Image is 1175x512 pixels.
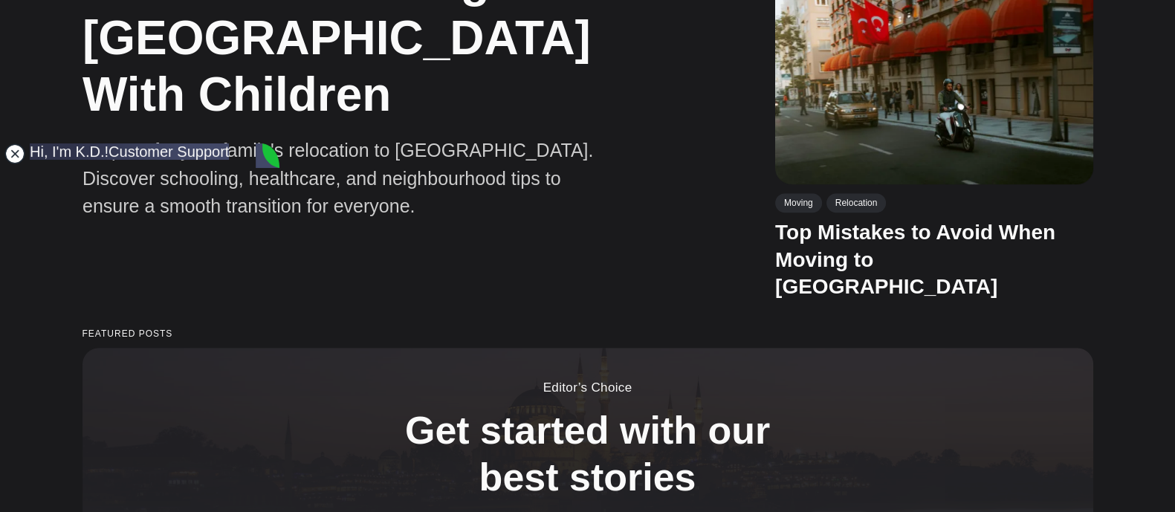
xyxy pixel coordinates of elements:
[826,193,886,213] a: Relocation
[774,221,1055,299] a: Top Mistakes to Avoid When Moving to [GEOGRAPHIC_DATA]
[82,137,618,221] p: Prepare for your family's relocation to [GEOGRAPHIC_DATA]. Discover schooling, healthcare, and ne...
[82,329,1093,339] small: Featured posts
[774,193,821,213] a: Moving
[164,378,1011,398] small: Editor’s Choice
[387,407,789,500] h2: Get started with our best stories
